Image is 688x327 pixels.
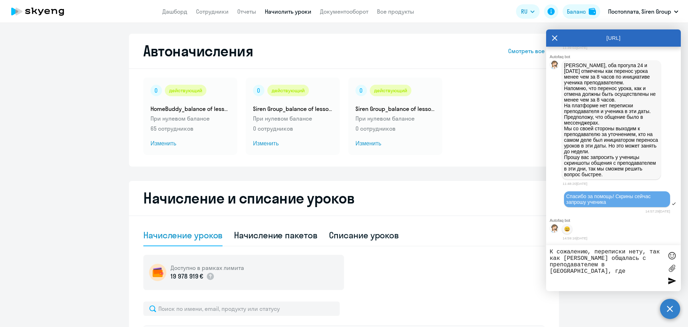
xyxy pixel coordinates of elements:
[550,218,681,223] div: Autofaq bot
[143,42,253,60] h2: Автоначисления
[234,229,317,241] div: Начисление пакетов
[370,85,411,96] div: действующий
[563,236,587,240] time: 14:59:16[DATE]
[355,139,435,148] span: Изменить
[149,264,166,281] img: wallet-circle.png
[563,182,587,186] time: 11:48:20[DATE]
[165,85,206,96] div: действующий
[143,302,340,316] input: Поиск по имени, email, продукту или статусу
[253,139,333,148] span: Изменить
[516,4,540,19] button: RU
[550,249,663,288] textarea: К сожалению, переписки нету, так как [PERSON_NAME] общалась с преподавателем в [GEOGRAPHIC_DATA],...
[564,226,570,232] p: 😀
[564,62,659,177] p: [PERSON_NAME], оба прогула 24 и [DATE] отмечены как перенос урока менее чем за 8 часов по инициат...
[645,209,670,213] time: 14:57:29[DATE]
[253,124,333,133] p: 0 сотрудников
[150,114,230,123] p: При нулевом балансе
[143,229,223,241] div: Начисление уроков
[589,8,596,15] img: balance
[171,264,244,272] h5: Доступно в рамках лимита
[377,8,414,15] a: Все продукты
[267,85,309,96] div: действующий
[329,229,399,241] div: Списание уроков
[567,7,586,16] div: Баланс
[237,8,256,15] a: Отчеты
[150,124,230,133] p: 65 сотрудников
[605,3,682,20] button: Постоплата, Siren Group
[355,105,435,113] h5: Siren Group_balance of lessons
[666,263,677,274] label: Лимит 10 файлов
[171,272,203,281] p: 19 978 919 €
[521,7,527,16] span: RU
[550,61,559,71] img: bot avatar
[608,7,671,16] p: Постоплата, Siren Group
[196,8,229,15] a: Сотрудники
[355,114,435,123] p: При нулевом балансе
[320,8,368,15] a: Документооборот
[355,124,435,133] p: 0 сотрудников
[150,105,230,113] h5: HomeBuddy_balance of lessons
[265,8,311,15] a: Начислить уроки
[563,4,600,19] button: Балансbalance
[162,8,187,15] a: Дашборд
[253,114,333,123] p: При нулевом балансе
[253,105,333,113] h5: Siren Group_balance of lessons
[566,193,652,205] span: Спасибо за помощь! Скрины сейчас запрошу ученика
[150,139,230,148] span: Изменить
[550,224,559,235] img: bot avatar
[550,55,681,59] div: Autofaq bot
[143,190,545,207] h2: Начисление и списание уроков
[563,46,587,50] time: 11:39:02[DATE]
[508,47,545,55] a: Смотреть все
